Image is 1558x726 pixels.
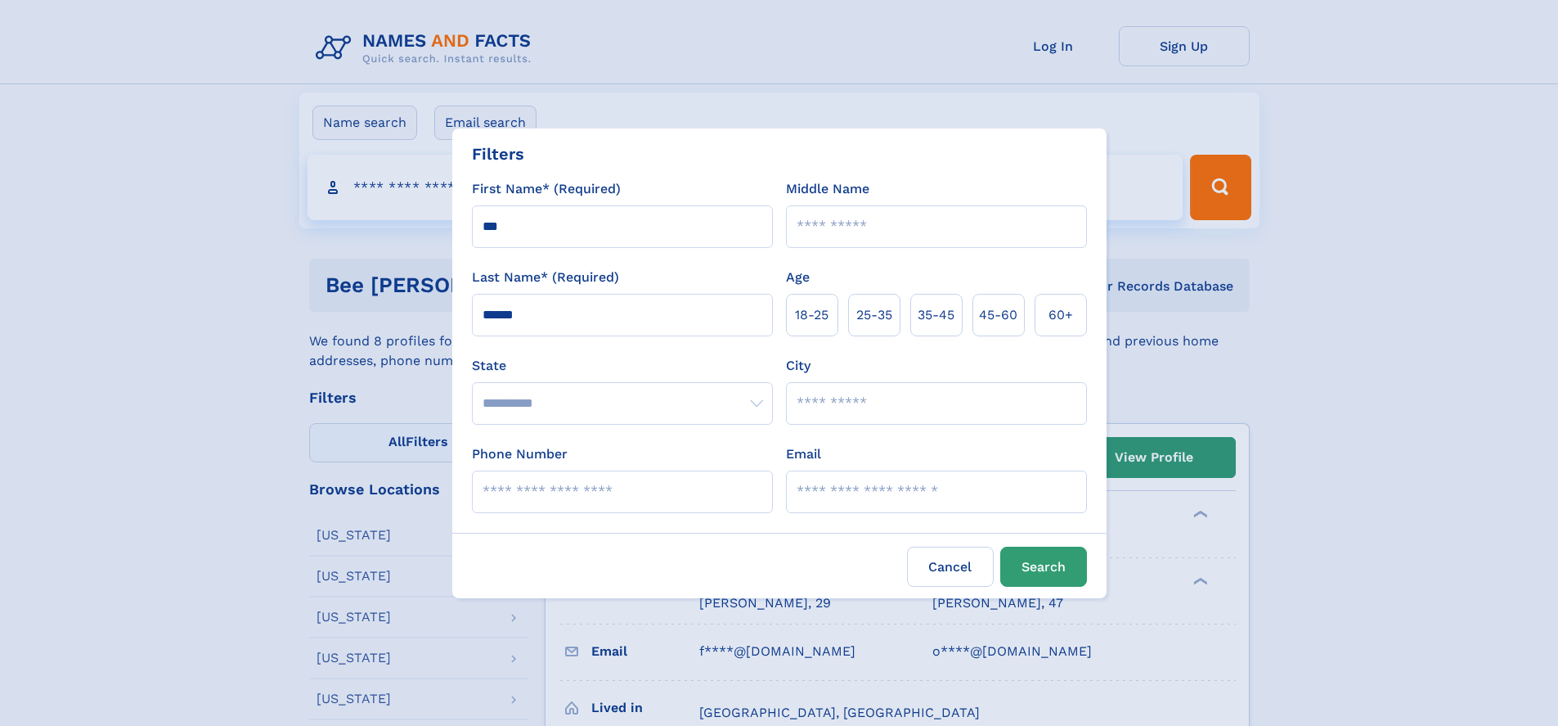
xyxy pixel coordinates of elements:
[472,268,619,287] label: Last Name* (Required)
[918,305,954,325] span: 35‑45
[1048,305,1073,325] span: 60+
[856,305,892,325] span: 25‑35
[472,444,568,464] label: Phone Number
[786,356,810,376] label: City
[786,179,869,199] label: Middle Name
[979,305,1017,325] span: 45‑60
[472,356,773,376] label: State
[472,179,621,199] label: First Name* (Required)
[795,305,828,325] span: 18‑25
[472,142,524,166] div: Filters
[786,268,810,287] label: Age
[786,444,821,464] label: Email
[1000,547,1087,587] button: Search
[907,547,994,587] label: Cancel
